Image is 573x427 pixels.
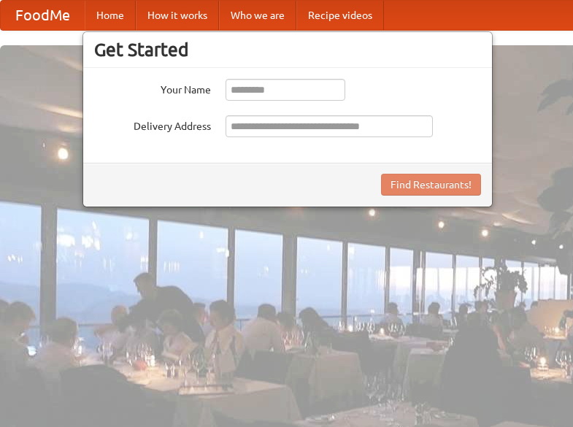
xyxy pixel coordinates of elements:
[94,79,211,97] label: Your Name
[94,115,211,134] label: Delivery Address
[1,1,85,30] a: FoodMe
[94,39,481,61] h3: Get Started
[85,1,136,30] a: Home
[381,174,481,196] button: Find Restaurants!
[219,1,296,30] a: Who we are
[136,1,219,30] a: How it works
[296,1,384,30] a: Recipe videos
